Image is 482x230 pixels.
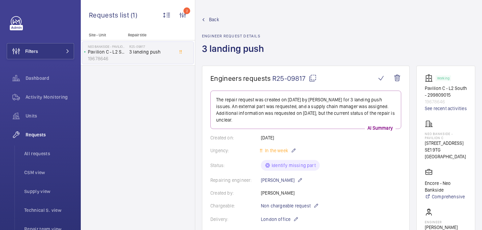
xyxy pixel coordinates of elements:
h2: R25-09817 [129,44,174,48]
p: AI Summary [365,125,395,131]
span: Filters [25,48,38,55]
span: Back [209,16,219,23]
span: Dashboard [26,75,74,81]
p: 19678646 [88,55,127,62]
a: See recent activities [425,105,467,112]
p: SE1 9TG [GEOGRAPHIC_DATA] [425,146,467,160]
img: elevator.svg [425,74,436,82]
h2: Engineer request details [202,34,268,38]
p: Working [437,77,449,79]
p: London office [261,215,299,223]
p: The repair request was created on [DATE] by [PERSON_NAME] for 3 landing push issues. An external ... [216,96,395,123]
p: Neo Bankside - Pavilion C [88,44,127,48]
a: Comprehensive [425,193,467,200]
p: [PERSON_NAME] [261,176,303,184]
span: Requests list [89,11,131,19]
span: In the week [264,148,288,153]
p: 19678646 [425,98,467,105]
p: [STREET_ADDRESS] [425,140,467,146]
span: All requests [24,150,74,157]
p: Site - Unit [81,33,125,37]
span: CSM view [24,169,74,176]
span: Units [26,112,74,119]
span: Requests [26,131,74,138]
span: Engineers requests [210,74,271,83]
span: Technical S. view [24,207,74,213]
span: 3 landing push [129,48,174,55]
span: Non chargeable request [261,202,311,209]
p: Encore - Neo Bankside [425,180,467,193]
p: Engineer [425,220,458,224]
span: R25-09817 [272,74,317,83]
span: Supply view [24,188,74,195]
p: Neo Bankside - Pavilion C [425,132,467,140]
p: Pavilion C - L2 South - 299809015 [88,48,127,55]
button: Filters [7,43,74,59]
span: Activity Monitoring [26,94,74,100]
p: Pavilion C - L2 South - 299809015 [425,85,467,98]
h1: 3 landing push [202,42,268,66]
p: Repair title [128,33,172,37]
